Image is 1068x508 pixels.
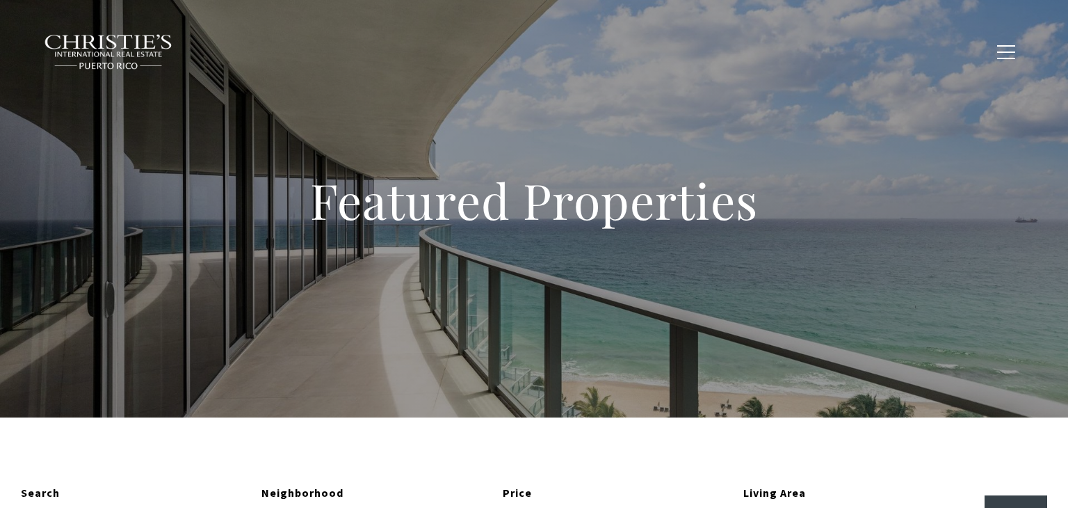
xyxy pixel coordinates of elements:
h1: Featured Properties [221,170,847,231]
div: Price [503,484,733,502]
div: Search [21,484,251,502]
img: Christie's International Real Estate black text logo [44,34,173,70]
div: Neighborhood [261,484,492,502]
div: Living Area [743,484,973,502]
